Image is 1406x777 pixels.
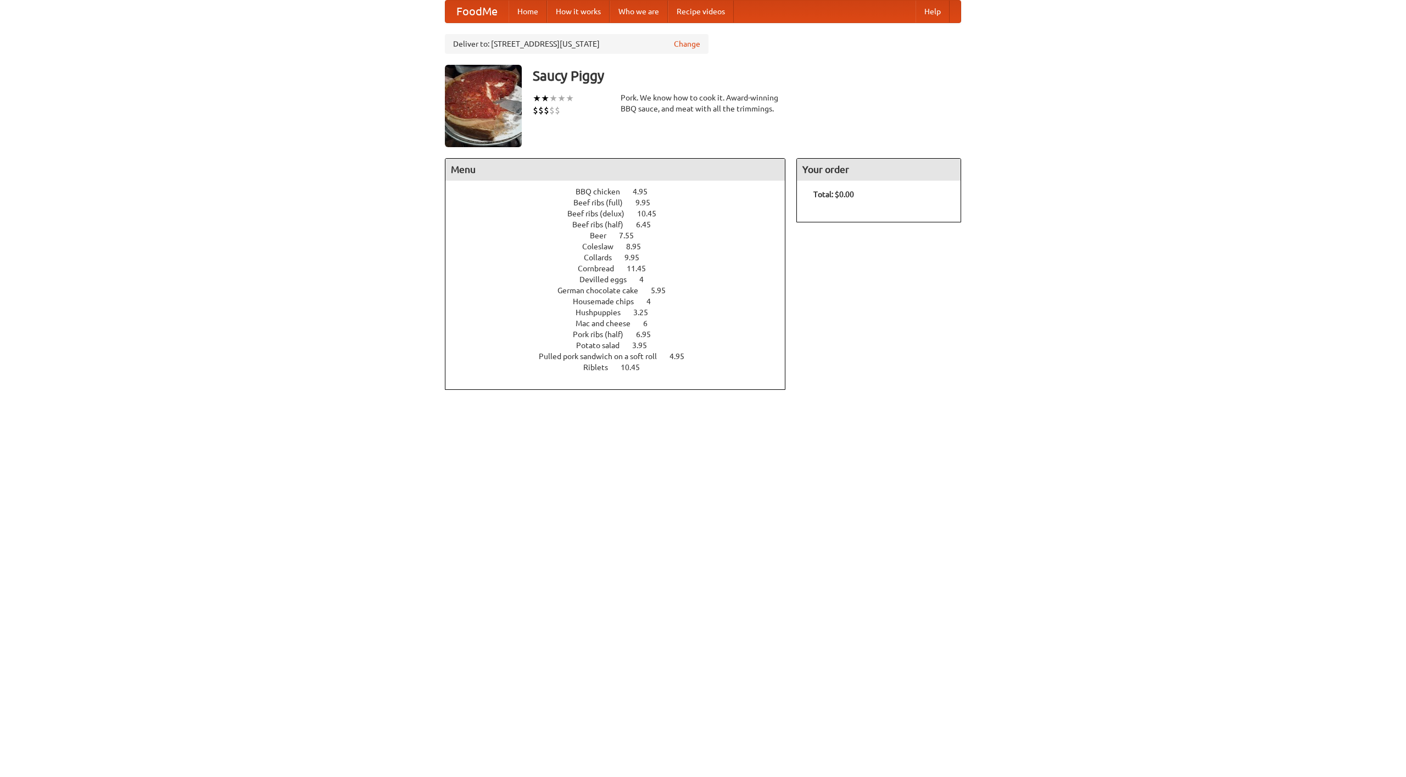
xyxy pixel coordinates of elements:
a: Pork ribs (half) 6.95 [573,330,671,339]
span: Beef ribs (delux) [567,209,635,218]
span: Pork ribs (half) [573,330,634,339]
span: Hushpuppies [576,308,632,317]
h3: Saucy Piggy [533,65,961,87]
span: 3.25 [633,308,659,317]
li: $ [555,104,560,116]
a: Mac and cheese 6 [576,319,668,328]
span: Cornbread [578,264,625,273]
a: Pulled pork sandwich on a soft roll 4.95 [539,352,705,361]
li: ★ [549,92,557,104]
li: $ [538,104,544,116]
a: Home [509,1,547,23]
li: $ [549,104,555,116]
a: FoodMe [445,1,509,23]
span: 10.45 [621,363,651,372]
a: Cornbread 11.45 [578,264,666,273]
img: angular.jpg [445,65,522,147]
span: 5.95 [651,286,677,295]
a: German chocolate cake 5.95 [557,286,686,295]
a: Recipe videos [668,1,734,23]
a: Change [674,38,700,49]
li: $ [533,104,538,116]
span: 6.95 [636,330,662,339]
span: Beer [590,231,617,240]
span: 9.95 [635,198,661,207]
a: Collards 9.95 [584,253,660,262]
a: Beer 7.55 [590,231,654,240]
a: How it works [547,1,610,23]
a: Who we are [610,1,668,23]
h4: Your order [797,159,961,181]
a: BBQ chicken 4.95 [576,187,668,196]
span: Collards [584,253,623,262]
span: Potato salad [576,341,631,350]
span: 7.55 [619,231,645,240]
div: Pork. We know how to cook it. Award-winning BBQ sauce, and meat with all the trimmings. [621,92,785,114]
span: Pulled pork sandwich on a soft roll [539,352,668,361]
li: $ [544,104,549,116]
span: Coleslaw [582,242,624,251]
span: 4 [646,297,662,306]
span: 9.95 [624,253,650,262]
li: ★ [541,92,549,104]
span: German chocolate cake [557,286,649,295]
a: Potato salad 3.95 [576,341,667,350]
a: Beef ribs (delux) 10.45 [567,209,677,218]
span: 4.95 [669,352,695,361]
li: ★ [533,92,541,104]
li: ★ [566,92,574,104]
a: Beef ribs (full) 9.95 [573,198,671,207]
span: 8.95 [626,242,652,251]
span: 10.45 [637,209,667,218]
h4: Menu [445,159,785,181]
span: 4 [639,275,655,284]
span: Beef ribs (half) [572,220,634,229]
div: Deliver to: [STREET_ADDRESS][US_STATE] [445,34,708,54]
span: Devilled eggs [579,275,638,284]
a: Devilled eggs 4 [579,275,664,284]
span: Beef ribs (full) [573,198,634,207]
span: Housemade chips [573,297,645,306]
a: Hushpuppies 3.25 [576,308,668,317]
span: Riblets [583,363,619,372]
a: Help [916,1,950,23]
span: BBQ chicken [576,187,631,196]
span: 6.45 [636,220,662,229]
a: Coleslaw 8.95 [582,242,661,251]
li: ★ [557,92,566,104]
span: Mac and cheese [576,319,641,328]
a: Riblets 10.45 [583,363,660,372]
a: Beef ribs (half) 6.45 [572,220,671,229]
span: 3.95 [632,341,658,350]
span: 6 [643,319,659,328]
b: Total: $0.00 [813,190,854,199]
span: 4.95 [633,187,659,196]
span: 11.45 [627,264,657,273]
a: Housemade chips 4 [573,297,671,306]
